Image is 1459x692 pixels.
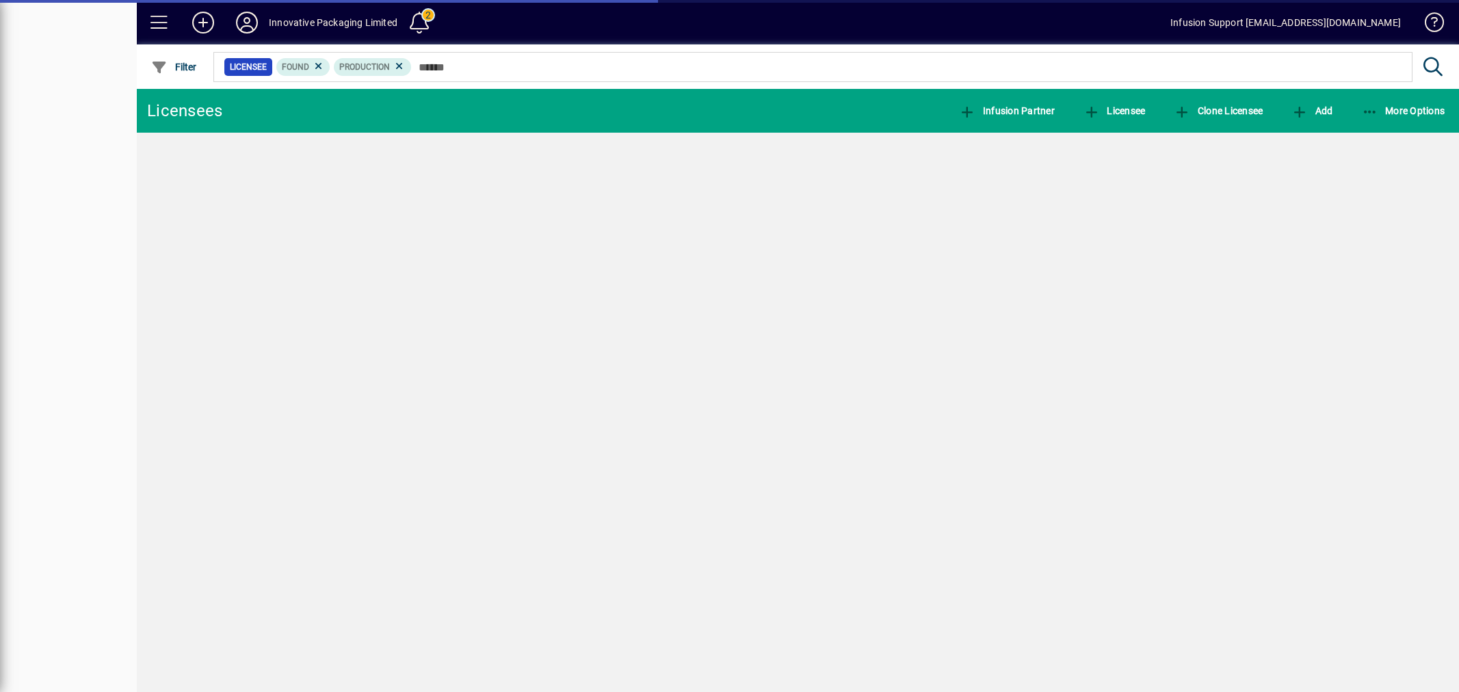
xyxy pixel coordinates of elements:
[339,62,390,72] span: Production
[147,100,222,122] div: Licensees
[1291,105,1332,116] span: Add
[282,62,309,72] span: Found
[334,58,411,76] mat-chip: License Type: Production
[1288,98,1336,123] button: Add
[225,10,269,35] button: Profile
[1170,98,1266,123] button: Clone Licensee
[1170,12,1401,34] div: Infusion Support [EMAIL_ADDRESS][DOMAIN_NAME]
[959,105,1055,116] span: Infusion Partner
[1358,98,1449,123] button: More Options
[1362,105,1445,116] span: More Options
[956,98,1058,123] button: Infusion Partner
[230,60,267,74] span: Licensee
[1083,105,1146,116] span: Licensee
[276,58,330,76] mat-chip: Found Status: Found
[269,12,397,34] div: Innovative Packaging Limited
[1415,3,1442,47] a: Knowledge Base
[151,62,197,72] span: Filter
[1174,105,1263,116] span: Clone Licensee
[1080,98,1149,123] button: Licensee
[148,55,200,79] button: Filter
[181,10,225,35] button: Add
